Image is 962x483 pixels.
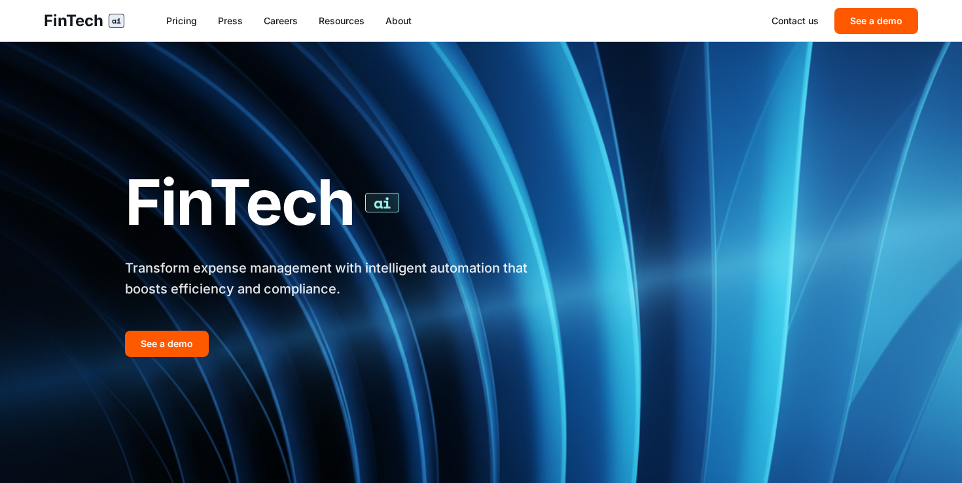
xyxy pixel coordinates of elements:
a: About [385,14,412,27]
button: See a demo [125,331,209,357]
a: Press [218,14,243,27]
p: Transform expense management with intelligent automation that boosts efficiency and compliance. [125,258,565,299]
a: Careers [264,14,298,27]
a: Pricing [166,14,197,27]
a: Resources [319,14,365,27]
h1: FinTech [125,168,565,237]
span: FinTech [44,10,103,31]
button: See a demo [834,8,918,34]
span: ai [365,193,399,212]
span: ai [109,14,124,28]
a: Contact us [772,14,819,27]
a: FinTechai [44,10,124,31]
